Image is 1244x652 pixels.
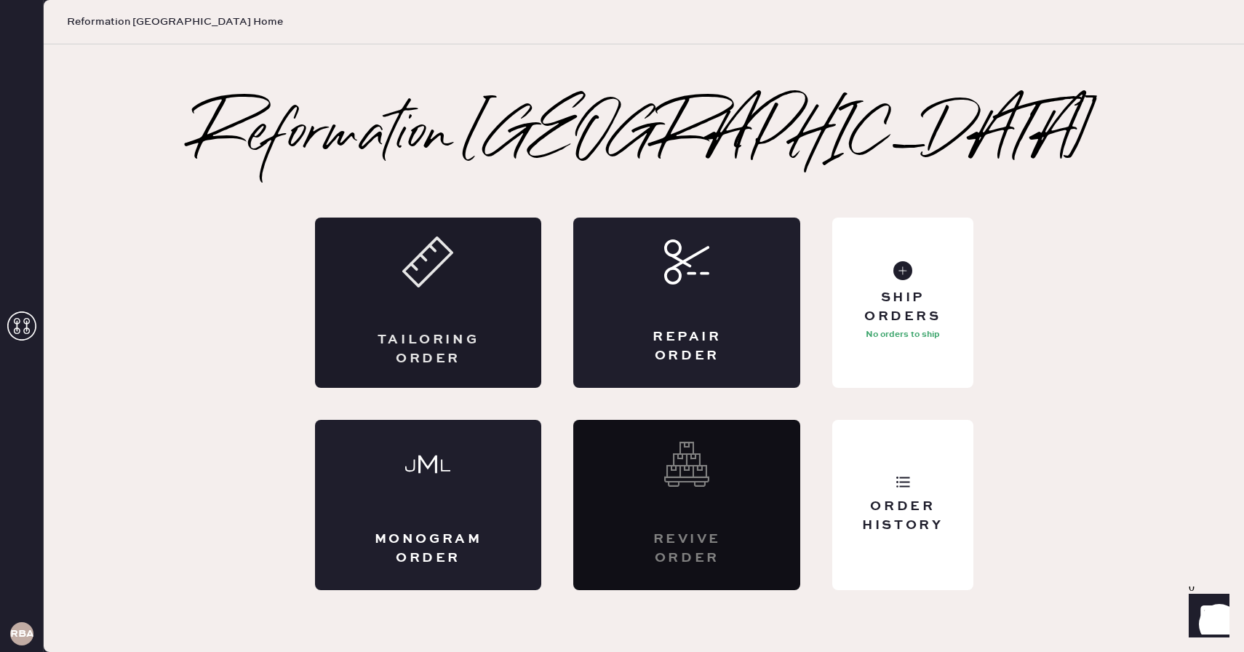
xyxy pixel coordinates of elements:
span: Reformation [GEOGRAPHIC_DATA] Home [67,15,283,29]
div: Repair Order [631,328,742,365]
div: Ship Orders [844,289,961,325]
div: Interested? Contact us at care@hemster.co [573,420,800,590]
div: Order History [844,498,961,534]
div: Tailoring Order [373,331,484,367]
iframe: Front Chat [1175,587,1237,649]
h2: Reformation [GEOGRAPHIC_DATA] [194,107,1094,165]
p: No orders to ship [866,326,940,343]
div: Revive order [631,530,742,567]
div: Monogram Order [373,530,484,567]
h3: RBA [10,629,33,639]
